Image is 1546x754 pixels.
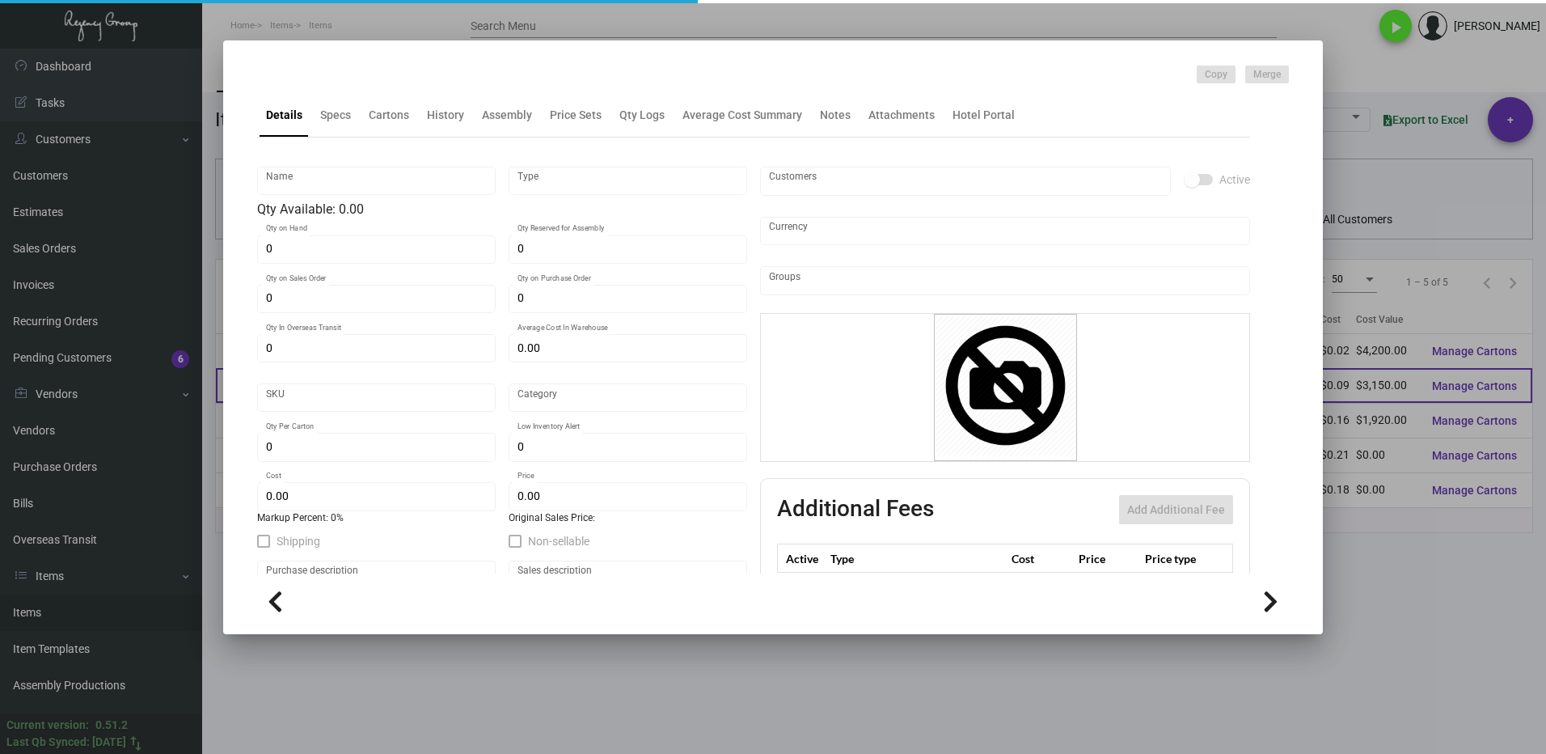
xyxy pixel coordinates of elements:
span: Active [1219,170,1250,189]
h2: Additional Fees [777,495,934,524]
span: Copy [1205,68,1227,82]
input: Add new.. [769,274,1242,287]
th: Cost [1007,544,1074,573]
div: 0.51.2 [95,717,128,734]
input: Add new.. [769,175,1163,188]
div: Hotel Portal [953,107,1015,124]
div: History [427,107,464,124]
th: Active [778,544,827,573]
span: Add Additional Fee [1127,503,1225,516]
div: Specs [320,107,351,124]
button: Add Additional Fee [1119,495,1233,524]
div: Average Cost Summary [682,107,802,124]
button: Merge [1245,66,1289,83]
div: Last Qb Synced: [DATE] [6,734,126,751]
span: Shipping [277,532,320,551]
div: Notes [820,107,851,124]
span: Non-sellable [528,532,589,551]
div: Qty Logs [619,107,665,124]
div: Price Sets [550,107,602,124]
div: Qty Available: 0.00 [257,200,747,219]
div: Cartons [369,107,409,124]
span: Merge [1253,68,1281,82]
th: Price type [1141,544,1214,573]
button: Copy [1197,66,1236,83]
div: Assembly [482,107,532,124]
div: Attachments [868,107,935,124]
div: Details [266,107,302,124]
div: Current version: [6,717,89,734]
th: Price [1075,544,1141,573]
th: Type [826,544,1007,573]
